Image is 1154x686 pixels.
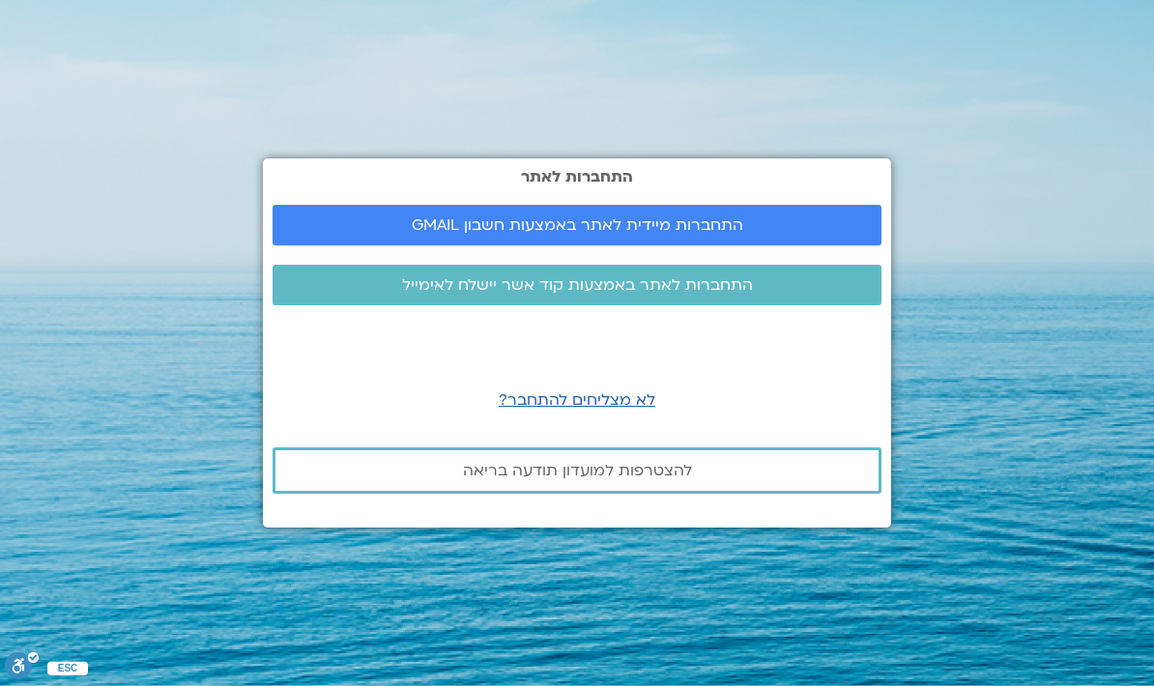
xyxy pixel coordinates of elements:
[402,276,753,294] span: התחברות לאתר באמצעות קוד אשר יישלח לאימייל
[412,216,743,234] span: התחברות מיידית לאתר באמצעות חשבון GMAIL
[273,265,881,305] a: התחברות לאתר באמצעות קוד אשר יישלח לאימייל
[273,205,881,245] a: התחברות מיידית לאתר באמצעות חשבון GMAIL
[499,389,655,411] a: לא מצליחים להתחבר?
[273,447,881,494] a: להצטרפות למועדון תודעה בריאה
[463,462,692,479] span: להצטרפות למועדון תודעה בריאה
[273,168,881,186] h2: התחברות לאתר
